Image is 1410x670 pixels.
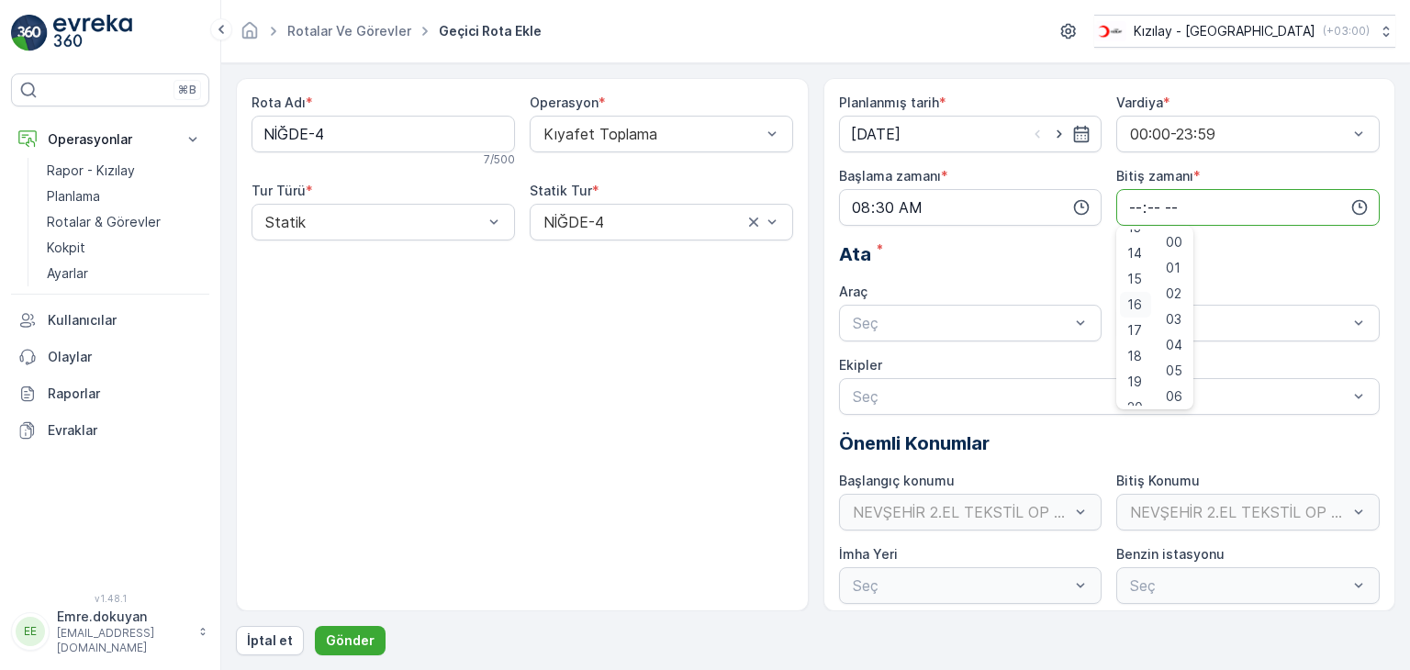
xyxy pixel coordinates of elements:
span: 00 [1166,233,1182,251]
a: Ayarlar [39,261,209,286]
p: Önemli Konumlar [839,430,1381,457]
span: 17 [1127,321,1142,340]
span: 03 [1166,310,1181,329]
label: Tur Türü [252,183,306,198]
span: 01 [1166,259,1181,277]
span: 15 [1127,270,1142,288]
p: Emre.dokuyan [57,608,189,626]
a: Evraklar [11,412,209,449]
label: İmha Yeri [839,546,898,562]
p: Raporlar [48,385,202,403]
label: Statik Tur [530,183,592,198]
span: Ata [839,240,871,268]
img: logo_light-DOdMpM7g.png [53,15,132,51]
span: 05 [1166,362,1182,380]
a: Rotalar & Görevler [39,209,209,235]
label: Operasyon [530,95,599,110]
p: Rotalar & Görevler [47,213,161,231]
p: Seç [853,312,1070,334]
button: İptal et [236,626,304,655]
label: Bitiş Konumu [1116,473,1200,488]
img: k%C4%B1z%C4%B1lay_D5CCths_t1JZB0k.png [1094,21,1126,41]
img: logo [11,15,48,51]
p: Gönder [326,631,375,650]
p: Planlama [47,187,100,206]
label: Benzin istasyonu [1116,546,1225,562]
a: Olaylar [11,339,209,375]
span: 18 [1127,347,1142,365]
label: Bitiş zamanı [1116,168,1193,184]
span: 06 [1166,387,1182,406]
p: Kokpit [47,239,85,257]
p: Olaylar [48,348,202,366]
button: EEEmre.dokuyan[EMAIL_ADDRESS][DOMAIN_NAME] [11,608,209,655]
p: Kullanıcılar [48,311,202,329]
div: EE [16,617,45,646]
p: 7 / 500 [484,152,515,167]
button: Gönder [315,626,386,655]
a: Planlama [39,184,209,209]
p: ⌘B [178,83,196,97]
a: Rotalar ve Görevler [287,23,411,39]
label: Vardiya [1116,95,1163,110]
button: Kızılay - [GEOGRAPHIC_DATA](+03:00) [1094,15,1395,48]
p: Seç [1130,312,1348,334]
a: Raporlar [11,375,209,412]
p: [EMAIL_ADDRESS][DOMAIN_NAME] [57,626,189,655]
span: Geçici Rota Ekle [435,22,545,40]
label: Başlama zamanı [839,168,941,184]
ul: Menu [1116,226,1193,409]
input: dd/mm/yyyy [839,116,1102,152]
p: Rapor - Kızılay [47,162,135,180]
span: v 1.48.1 [11,593,209,604]
label: Başlangıç konumu [839,473,955,488]
span: 16 [1127,296,1142,314]
p: Evraklar [48,421,202,440]
p: Ayarlar [47,264,88,283]
span: 20 [1127,398,1143,417]
a: Kullanıcılar [11,302,209,339]
a: Ana Sayfa [240,28,260,43]
p: ( +03:00 ) [1323,24,1370,39]
span: 14 [1127,244,1142,262]
span: 19 [1127,373,1142,391]
span: 02 [1166,285,1181,303]
p: Operasyonlar [48,130,173,149]
label: Araç [839,284,867,299]
p: İptal et [247,631,293,650]
span: 04 [1166,336,1182,354]
p: Kızılay - [GEOGRAPHIC_DATA] [1134,22,1315,40]
a: Rapor - Kızılay [39,158,209,184]
label: Planlanmış tarih [839,95,939,110]
label: Ekipler [839,357,882,373]
label: Rota Adı [252,95,306,110]
p: Seç [853,385,1348,408]
button: Operasyonlar [11,121,209,158]
a: Kokpit [39,235,209,261]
